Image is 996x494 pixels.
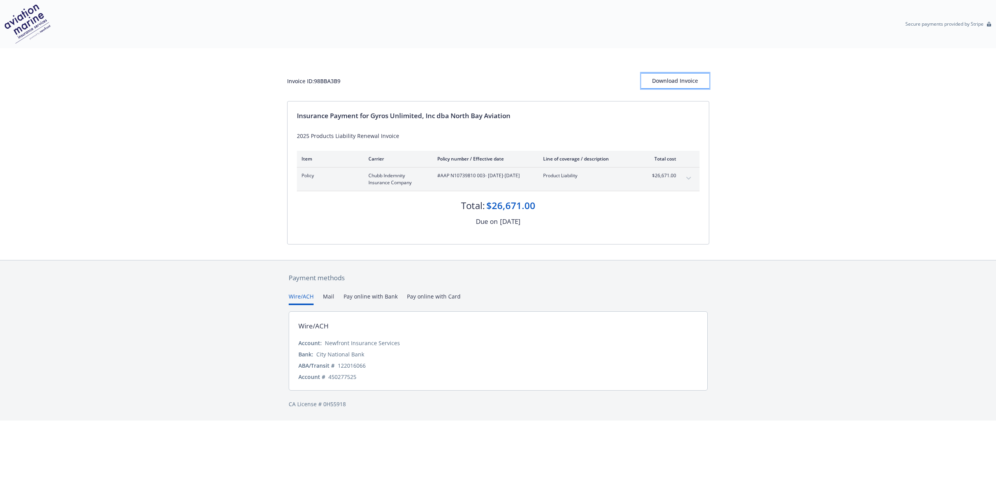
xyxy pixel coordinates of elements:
[543,172,635,179] span: Product Liability
[368,172,425,186] span: Chubb Indemnity Insurance Company
[647,155,676,162] div: Total cost
[338,361,366,370] div: 122016066
[344,292,398,305] button: Pay online with Bank
[302,155,356,162] div: Item
[461,199,485,212] div: Total:
[323,292,334,305] button: Mail
[905,21,984,27] p: Secure payments provided by Stripe
[289,400,708,408] div: CA License # 0H55918
[297,168,700,191] div: PolicyChubb Indemnity Insurance Company#AAP N10739810 003- [DATE]-[DATE]Product Liability$26,671....
[298,361,335,370] div: ABA/Transit #
[641,73,709,88] div: Download Invoice
[287,77,340,85] div: Invoice ID: 98BBA3B9
[328,373,356,381] div: 450277525
[297,111,700,121] div: Insurance Payment for Gyros Unlimited, Inc dba North Bay Aviation
[298,321,329,331] div: Wire/ACH
[500,216,521,227] div: [DATE]
[316,350,364,358] div: City National Bank
[325,339,400,347] div: Newfront Insurance Services
[289,292,314,305] button: Wire/ACH
[543,155,635,162] div: Line of coverage / description
[647,172,676,179] span: $26,671.00
[302,172,356,179] span: Policy
[368,155,425,162] div: Carrier
[486,199,535,212] div: $26,671.00
[437,172,531,179] span: #AAP N10739810 003 - [DATE]-[DATE]
[437,155,531,162] div: Policy number / Effective date
[641,73,709,89] button: Download Invoice
[298,373,325,381] div: Account #
[297,132,700,140] div: 2025 Products Liability Renewal Invoice
[682,172,695,185] button: expand content
[298,350,313,358] div: Bank:
[298,339,322,347] div: Account:
[407,292,461,305] button: Pay online with Card
[289,273,708,283] div: Payment methods
[476,216,498,227] div: Due on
